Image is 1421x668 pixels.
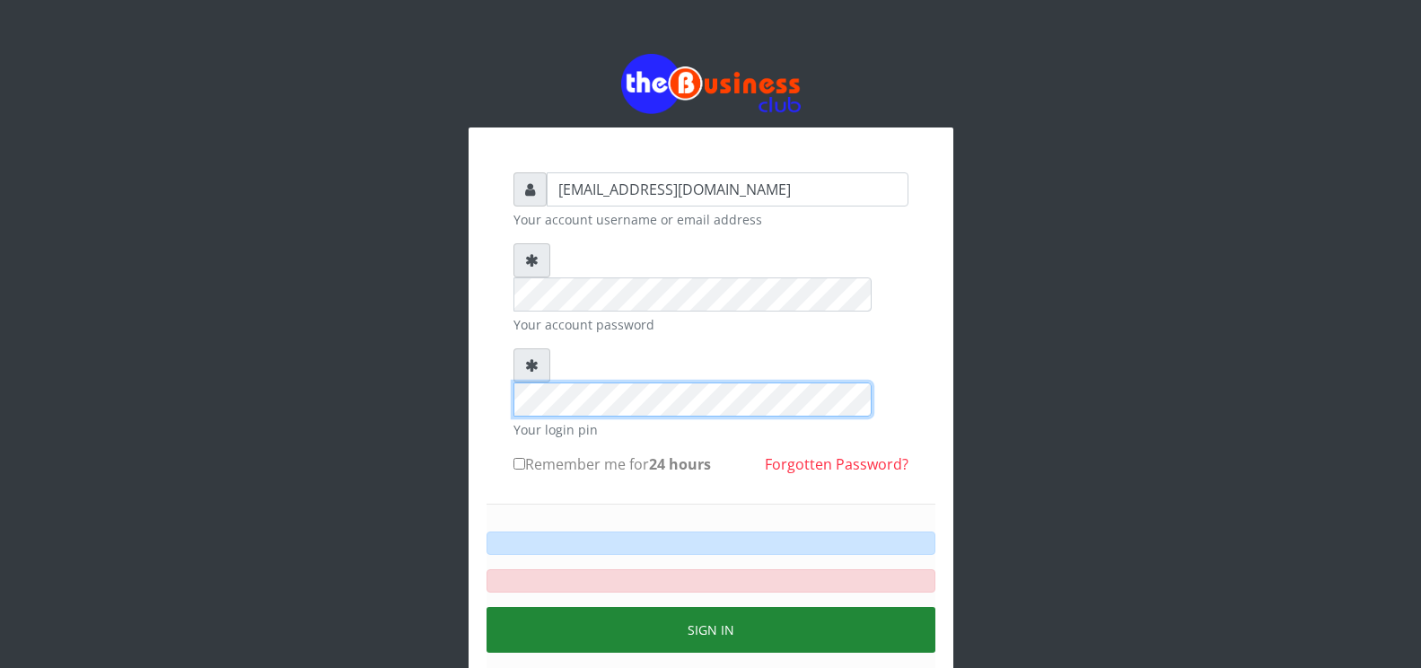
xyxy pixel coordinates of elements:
[513,458,525,470] input: Remember me for24 hours
[513,315,908,334] small: Your account password
[765,454,908,474] a: Forgotten Password?
[649,454,711,474] b: 24 hours
[487,607,935,653] button: Sign in
[513,420,908,439] small: Your login pin
[513,453,711,475] label: Remember me for
[547,172,908,207] input: Username or email address
[513,210,908,229] small: Your account username or email address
